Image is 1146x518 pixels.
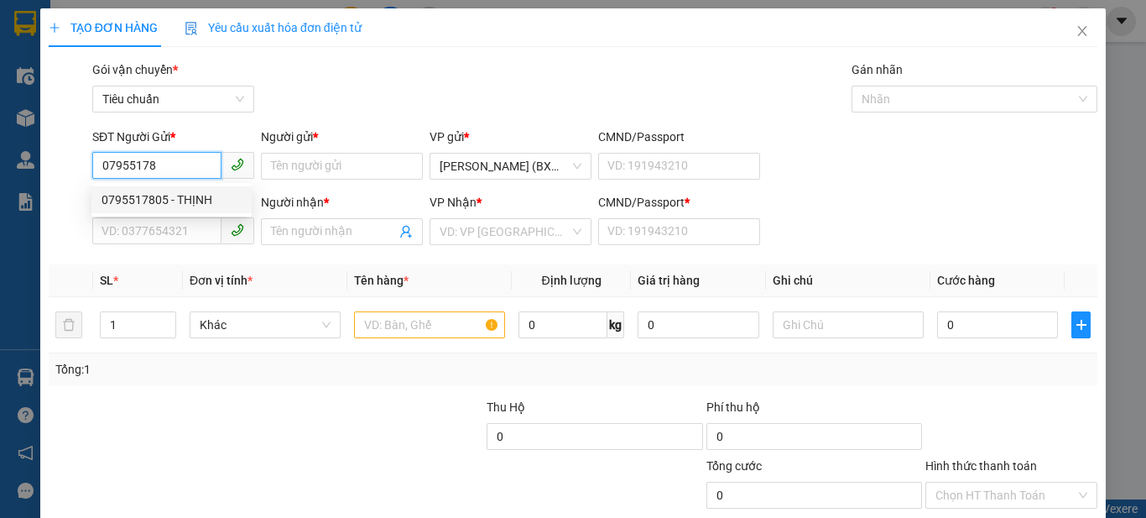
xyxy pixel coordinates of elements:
span: Giá trị hàng [638,274,700,287]
span: close [1076,24,1089,38]
span: Tổng cước [706,459,762,473]
span: Cước hàng [937,274,995,287]
img: icon [185,22,198,35]
li: Xe khách Mộc Thảo [8,8,243,71]
div: SĐT Người Gửi [92,128,254,146]
th: Ghi chú [766,264,930,297]
span: Gói vận chuyển [92,63,178,76]
span: Yêu cầu xuất hóa đơn điện tử [185,21,362,34]
li: VP [PERSON_NAME] (BXMĐ) [8,91,116,128]
span: plus [49,22,60,34]
img: logo.jpg [8,8,67,67]
div: VP gửi [430,128,591,146]
div: CMND/Passport [598,128,760,146]
input: 0 [638,311,758,338]
li: VP [GEOGRAPHIC_DATA] [116,91,223,146]
div: CMND/Passport [598,193,760,212]
div: Phí thu hộ [706,398,922,423]
span: Thu Hộ [487,400,525,414]
label: Gán nhãn [852,63,903,76]
span: Tên hàng [354,274,409,287]
span: plus [1072,318,1090,332]
span: Đơn vị tính [190,274,253,287]
input: Ghi Chú [773,311,924,338]
div: Người gửi [261,128,423,146]
span: phone [231,223,244,237]
span: Định lượng [541,274,601,287]
span: VP Nhận [430,196,477,209]
button: Close [1059,8,1106,55]
div: 0795517805 - THỊNH [102,191,242,209]
div: Tổng: 1 [55,360,444,379]
span: kg [607,311,624,338]
span: phone [231,158,244,171]
span: TẠO ĐƠN HÀNG [49,21,158,34]
span: user-add [399,225,413,238]
span: Tiêu chuẩn [102,86,244,112]
button: delete [55,311,82,338]
label: Hình thức thanh toán [925,459,1037,473]
input: VD: Bàn, Ghế [354,311,505,338]
span: Hồ Chí Minh (BXMĐ) [440,154,581,179]
span: Khác [200,312,331,337]
button: plus [1071,311,1091,338]
span: SL [100,274,113,287]
div: 0795517805 - THỊNH [91,186,252,213]
div: Người nhận [261,193,423,212]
